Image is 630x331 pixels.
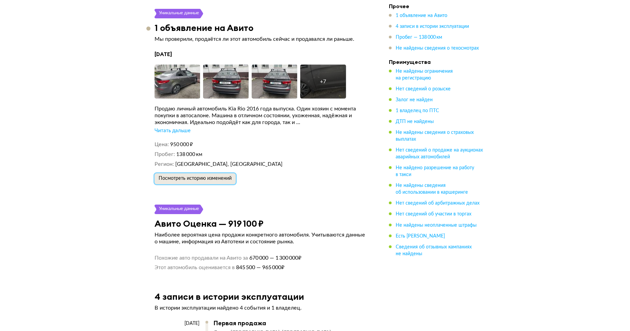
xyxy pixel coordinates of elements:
[155,51,368,58] h4: [DATE]
[396,46,479,51] span: Не найдены сведения о техосмотрах
[203,65,249,99] img: Car Photo
[159,176,232,181] span: Посмотреть историю изменений
[155,36,368,42] p: Мы проверили, продаётся ли этот автомобиль сейчас и продавался ли раньше.
[155,231,368,245] p: Наиболее вероятная цена продажи конкретного автомобиля. Учитываются данные о машине, информация и...
[396,148,483,159] span: Нет сведений о продаже на аукционах аварийных автомобилей
[396,24,469,29] span: 4 записи в истории эксплуатации
[396,212,471,216] span: Нет сведений об участии в торгах
[176,152,202,157] span: 138 000 км
[389,58,484,65] h4: Преимущества
[155,105,368,126] div: Продаю личный автомобиль Kia Rio 2016 года выпуска. Один хозяин с момента покупки в автосалоне. М...
[396,183,468,195] span: Не найдены сведения об использовании в каршеринге
[389,3,484,10] h4: Прочее
[248,255,301,261] span: 670 000 — 1 300 000 ₽
[155,264,235,271] span: Этот автомобиль оценивается в
[396,165,474,177] span: Не найдено разрешение на работу в такси
[155,161,174,168] dt: Регион
[396,98,433,102] span: Залог не найден
[320,78,326,85] div: + 7
[396,35,442,40] span: Пробег — 138 000 км
[159,205,199,214] div: Уникальные данные
[396,223,476,227] span: Не найдены неоплаченные штрафы
[396,201,480,206] span: Нет сведений об арбитражных делах
[155,127,191,134] div: Читать дальше
[159,9,199,18] div: Уникальные данные
[396,108,439,113] span: 1 владелец по ПТС
[396,69,453,81] span: Не найдены ограничения на регистрацию
[155,65,200,99] img: Car Photo
[175,162,283,167] span: [GEOGRAPHIC_DATA], [GEOGRAPHIC_DATA]
[155,151,175,158] dt: Пробег
[396,87,451,91] span: Нет сведений о розыске
[396,119,434,124] span: ДТП не найдены
[214,319,362,327] div: Первая продажа
[235,264,284,271] span: 845 500 — 965 000 ₽
[155,22,253,33] h3: 1 объявление на Авито
[155,291,304,302] h3: 4 записи в истории эксплуатации
[396,13,447,18] span: 1 объявление на Авито
[170,142,193,147] span: 950 000 ₽
[396,233,445,238] span: Есть [PERSON_NAME]
[155,141,169,148] dt: Цена
[252,65,298,99] img: Car Photo
[396,130,474,142] span: Не найдены сведения о страховых выплатах
[155,255,248,261] span: Похожие авто продавали на Авито за
[155,320,199,327] div: [DATE]
[155,173,236,184] button: Посмотреть историю изменений
[396,244,472,256] span: Сведения об отзывных кампаниях не найдены
[155,304,368,311] p: В истории эксплуатации найдено 4 события и 1 владелец.
[155,218,264,229] h3: Авито Оценка — 919 100 ₽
